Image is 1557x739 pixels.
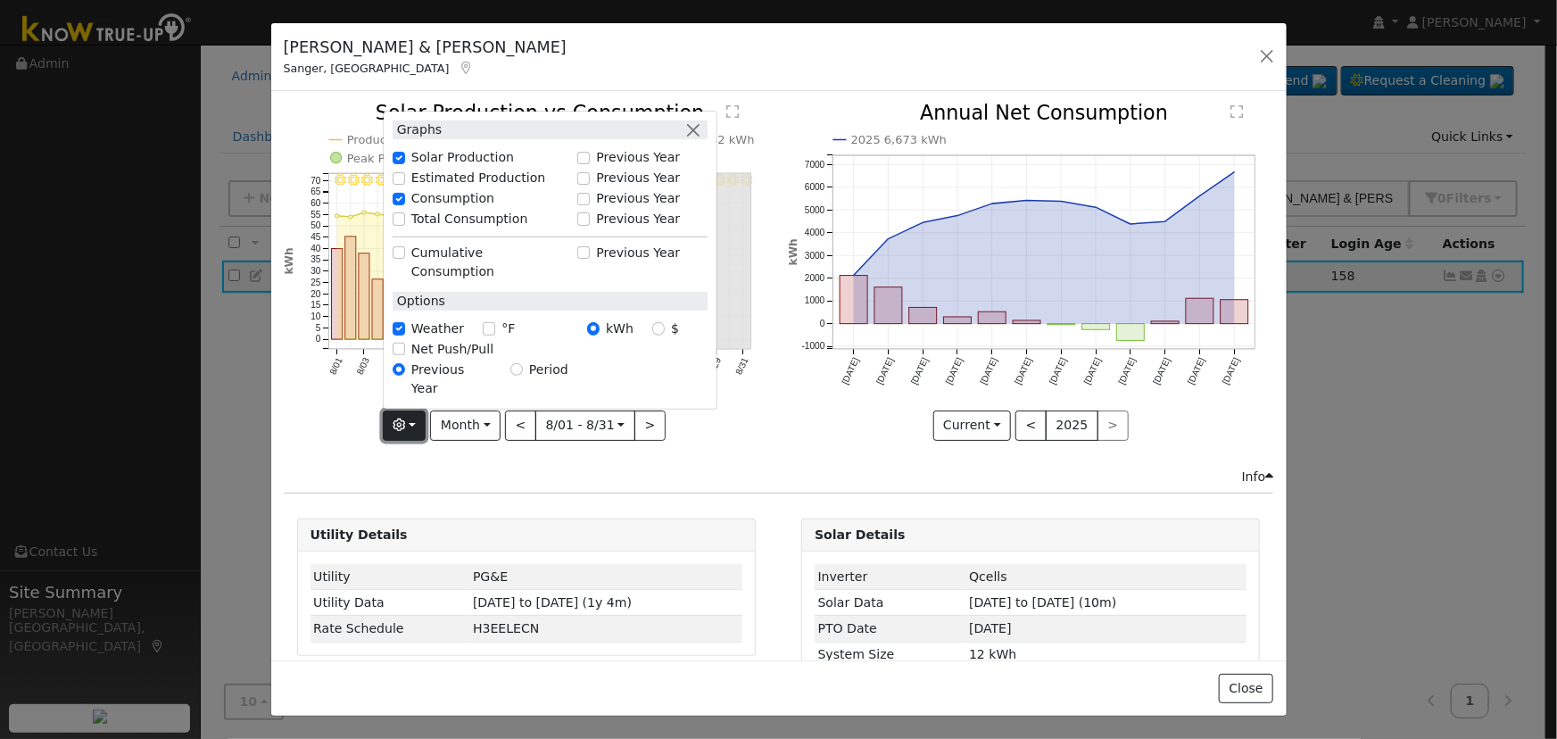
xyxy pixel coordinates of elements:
[430,411,501,441] button: Month
[1187,356,1208,386] text: [DATE]
[311,301,321,311] text: 15
[577,152,590,164] input: Previous Year
[327,356,344,377] text: 8/01
[315,323,320,333] text: 5
[979,356,1000,386] text: [DATE]
[1152,321,1180,324] rect: onclick=""
[1117,356,1139,386] text: [DATE]
[1023,197,1031,204] circle: onclick=""
[1221,356,1242,386] text: [DATE]
[348,215,352,219] circle: onclick=""
[1093,204,1100,212] circle: onclick=""
[393,343,405,355] input: Net Push/Pull
[944,318,972,325] rect: onclick=""
[1152,356,1173,386] text: [DATE]
[815,642,966,668] td: System Size
[802,342,825,352] text: -1000
[311,255,321,265] text: 35
[473,621,539,635] span: H
[1014,356,1035,386] text: [DATE]
[331,249,342,340] rect: onclick=""
[535,411,635,441] button: 8/01 - 8/31
[411,340,493,359] label: Net Push/Pull
[1187,299,1214,324] rect: onclick=""
[577,246,590,259] input: Previous Year
[733,356,750,377] text: 8/31
[311,289,321,299] text: 20
[874,287,902,324] rect: onclick=""
[411,210,528,228] label: Total Consumption
[346,134,474,147] text: Production 1,385 kWh
[311,187,321,197] text: 65
[599,134,755,147] text: Net Consumption 932 kWh
[1127,220,1134,228] circle: onclick=""
[577,172,590,185] input: Previous Year
[820,320,825,329] text: 0
[969,569,1007,584] span: ID: 673, authorized: 11/04/24
[671,320,679,338] label: $
[815,527,905,542] strong: Solar Details
[815,590,966,616] td: Solar Data
[1219,674,1273,704] button: Close
[311,198,321,208] text: 60
[596,169,680,187] label: Previous Year
[311,564,470,590] td: Utility
[529,361,568,379] label: Period
[989,201,996,208] circle: onclick=""
[411,244,568,281] label: Cumulative Consumption
[284,62,450,75] span: Sanger, [GEOGRAPHIC_DATA]
[805,296,825,306] text: 1000
[283,248,295,275] text: kWh
[393,120,443,139] label: Graphs
[1242,468,1274,486] div: Info
[815,564,966,590] td: Inverter
[393,322,405,335] input: Weather
[920,102,1168,125] text: Annual Net Consumption
[393,172,405,185] input: Estimated Production
[577,193,590,205] input: Previous Year
[969,595,1116,610] span: [DATE] to [DATE] (10m)
[805,205,825,215] text: 5000
[362,212,366,215] circle: onclick=""
[1082,356,1104,386] text: [DATE]
[501,320,515,338] label: °F
[359,253,369,339] rect: onclick=""
[805,251,825,261] text: 3000
[726,105,739,120] text: 
[1048,324,1075,325] rect: onclick=""
[596,244,680,262] label: Previous Year
[1197,193,1204,200] circle: onclick=""
[851,134,947,147] text: 2025 6,673 kWh
[954,212,961,220] circle: onclick=""
[596,148,680,167] label: Previous Year
[411,361,492,398] label: Previous Year
[311,267,321,277] text: 30
[805,183,825,193] text: 6000
[393,246,405,259] input: Cumulative Consumption
[393,292,445,311] label: Options
[311,278,321,287] text: 25
[596,210,680,228] label: Previous Year
[393,363,405,376] input: Previous Year
[346,152,522,165] text: Peak Production Hour 8.1 kWh
[311,312,321,322] text: 10
[1048,356,1069,386] text: [DATE]
[311,210,321,220] text: 55
[787,239,799,266] text: kWh
[874,356,896,386] text: [DATE]
[652,322,665,335] input: $
[483,322,495,335] input: °F
[815,616,966,642] td: PTO Date
[505,411,536,441] button: <
[354,356,370,377] text: 8/03
[311,221,321,231] text: 50
[348,175,359,187] i: 8/02 - Clear
[311,233,321,243] text: 45
[841,356,862,386] text: [DATE]
[375,175,385,187] i: 8/04 - MostlyClear
[909,308,937,324] rect: onclick=""
[909,356,931,386] text: [DATE]
[840,276,867,324] rect: onclick=""
[850,272,857,279] circle: onclick=""
[1162,219,1169,226] circle: onclick=""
